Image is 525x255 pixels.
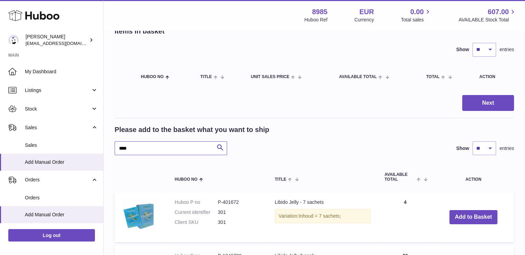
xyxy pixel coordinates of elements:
[299,213,341,219] span: Inhoud = 7 sachets;
[275,209,371,223] div: Variation:
[433,166,514,188] th: Action
[121,199,156,234] img: Libido Jelly - 7 sachets
[141,75,164,79] span: Huboo no
[218,209,261,216] dd: 301
[251,75,289,79] span: Unit Sales Price
[499,145,514,152] span: entries
[354,17,374,23] div: Currency
[456,46,469,53] label: Show
[25,87,91,94] span: Listings
[26,34,88,47] div: [PERSON_NAME]
[218,199,261,206] dd: P-401672
[479,75,507,79] div: Action
[26,40,101,46] span: [EMAIL_ADDRESS][DOMAIN_NAME]
[462,95,514,111] button: Next
[456,145,469,152] label: Show
[275,177,286,182] span: Title
[200,75,212,79] span: Title
[401,7,431,23] a: 0.00 Total sales
[458,7,517,23] a: 607.00 AVAILABLE Stock Total
[304,17,328,23] div: Huboo Ref
[410,7,424,17] span: 0.00
[312,7,328,17] strong: 8985
[115,125,269,134] h2: Please add to the basket what you want to ship
[115,27,165,36] h2: Items in basket
[401,17,431,23] span: Total sales
[25,177,91,183] span: Orders
[25,68,98,75] span: My Dashboard
[499,46,514,53] span: entries
[449,210,498,224] button: Add to Basket
[426,75,440,79] span: Total
[25,195,98,201] span: Orders
[488,7,509,17] span: 607.00
[25,106,91,112] span: Stock
[175,199,218,206] dt: Huboo P no
[385,172,415,181] span: AVAILABLE Total
[218,219,261,226] dd: 301
[25,142,98,149] span: Sales
[8,229,95,242] a: Log out
[359,7,374,17] strong: EUR
[25,159,98,166] span: Add Manual Order
[8,35,19,45] img: info@dehaanlifestyle.nl
[25,211,98,218] span: Add Manual Order
[458,17,517,23] span: AVAILABLE Stock Total
[339,75,377,79] span: AVAILABLE Total
[175,219,218,226] dt: Client SKU
[175,177,197,182] span: Huboo no
[378,192,433,242] td: 4
[268,192,378,242] td: Libido Jelly - 7 sachets
[175,209,218,216] dt: Current identifier
[25,124,91,131] span: Sales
